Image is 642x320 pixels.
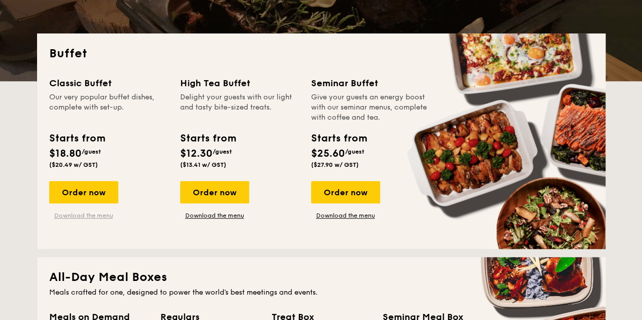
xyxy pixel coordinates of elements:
[311,76,430,90] div: Seminar Buffet
[49,92,168,123] div: Our very popular buffet dishes, complete with set-up.
[180,161,226,168] span: ($13.41 w/ GST)
[180,76,299,90] div: High Tea Buffet
[82,148,101,155] span: /guest
[311,211,380,220] a: Download the menu
[311,181,380,203] div: Order now
[49,161,98,168] span: ($20.49 w/ GST)
[49,269,593,286] h2: All-Day Meal Boxes
[311,92,430,123] div: Give your guests an energy boost with our seminar menus, complete with coffee and tea.
[49,181,118,203] div: Order now
[49,148,82,160] span: $18.80
[213,148,232,155] span: /guest
[345,148,364,155] span: /guest
[180,181,249,203] div: Order now
[180,211,249,220] a: Download the menu
[311,148,345,160] span: $25.60
[180,131,235,146] div: Starts from
[180,92,299,123] div: Delight your guests with our light and tasty bite-sized treats.
[49,288,593,298] div: Meals crafted for one, designed to power the world's best meetings and events.
[49,46,593,62] h2: Buffet
[311,161,359,168] span: ($27.90 w/ GST)
[311,131,366,146] div: Starts from
[49,76,168,90] div: Classic Buffet
[180,148,213,160] span: $12.30
[49,211,118,220] a: Download the menu
[49,131,105,146] div: Starts from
